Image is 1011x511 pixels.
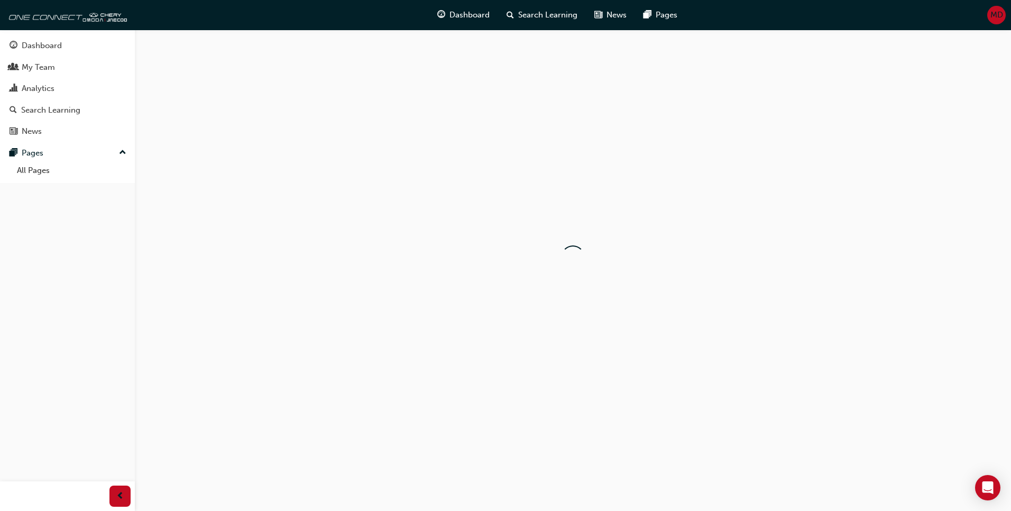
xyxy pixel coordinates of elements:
[10,106,17,115] span: search-icon
[644,8,651,22] span: pages-icon
[606,9,627,21] span: News
[507,8,514,22] span: search-icon
[10,127,17,136] span: news-icon
[10,41,17,51] span: guage-icon
[116,490,124,503] span: prev-icon
[594,8,602,22] span: news-icon
[5,4,127,25] img: oneconnect
[4,36,131,56] a: Dashboard
[4,101,131,120] a: Search Learning
[586,4,635,26] a: news-iconNews
[4,122,131,141] a: News
[635,4,686,26] a: pages-iconPages
[990,9,1003,21] span: MD
[4,143,131,163] button: Pages
[22,125,42,138] div: News
[987,6,1006,24] button: MD
[22,61,55,74] div: My Team
[4,58,131,77] a: My Team
[518,9,577,21] span: Search Learning
[119,146,126,160] span: up-icon
[4,34,131,143] button: DashboardMy TeamAnalyticsSearch LearningNews
[22,147,43,159] div: Pages
[22,40,62,52] div: Dashboard
[10,63,17,72] span: people-icon
[4,79,131,98] a: Analytics
[449,9,490,21] span: Dashboard
[498,4,586,26] a: search-iconSearch Learning
[975,475,1000,500] div: Open Intercom Messenger
[13,162,131,179] a: All Pages
[10,84,17,94] span: chart-icon
[22,83,54,95] div: Analytics
[10,149,17,158] span: pages-icon
[429,4,498,26] a: guage-iconDashboard
[21,104,80,116] div: Search Learning
[437,8,445,22] span: guage-icon
[656,9,677,21] span: Pages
